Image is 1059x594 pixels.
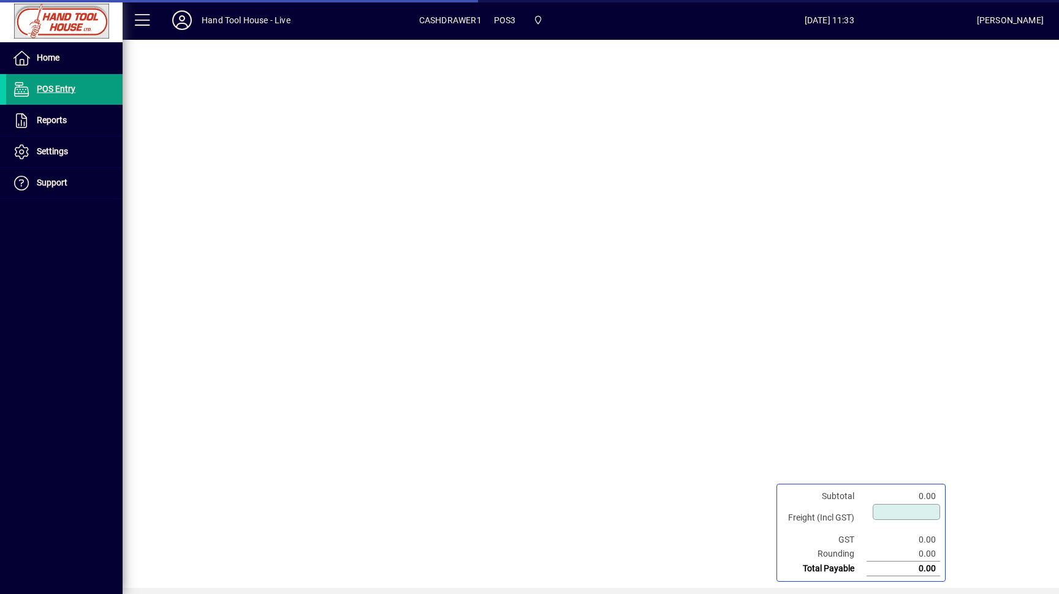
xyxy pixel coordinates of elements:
a: Settings [6,137,123,167]
span: [DATE] 11:33 [682,10,977,30]
td: Subtotal [782,489,867,503]
a: Support [6,168,123,198]
td: 0.00 [867,489,940,503]
td: 0.00 [867,533,940,547]
a: Reports [6,105,123,136]
span: Reports [37,115,67,125]
div: Hand Tool House - Live [202,10,290,30]
td: 0.00 [867,562,940,576]
span: Home [37,53,59,62]
button: Profile [162,9,202,31]
td: GST [782,533,867,547]
a: Home [6,43,123,73]
span: Support [37,178,67,187]
div: [PERSON_NAME] [977,10,1044,30]
span: POS3 [494,10,516,30]
span: CASHDRAWER1 [419,10,482,30]
td: Total Payable [782,562,867,576]
td: Rounding [782,547,867,562]
span: Settings [37,146,68,156]
td: 0.00 [867,547,940,562]
span: POS Entry [37,84,75,94]
td: Freight (Incl GST) [782,503,867,533]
